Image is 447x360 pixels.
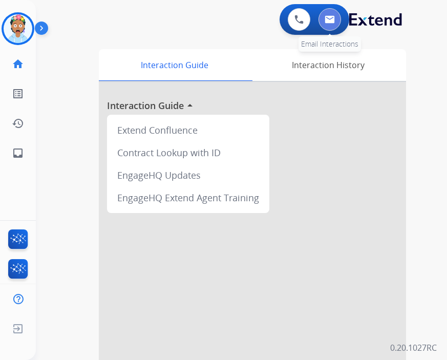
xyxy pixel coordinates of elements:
[111,186,265,209] div: EngageHQ Extend Agent Training
[12,58,24,70] mat-icon: home
[390,342,437,354] p: 0.20.1027RC
[111,119,265,141] div: Extend Confluence
[250,49,406,81] div: Interaction History
[12,147,24,159] mat-icon: inbox
[99,49,250,81] div: Interaction Guide
[301,39,358,49] span: Email Interactions
[4,14,32,43] img: avatar
[111,164,265,186] div: EngageHQ Updates
[12,88,24,100] mat-icon: list_alt
[12,117,24,130] mat-icon: history
[111,141,265,164] div: Contract Lookup with ID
